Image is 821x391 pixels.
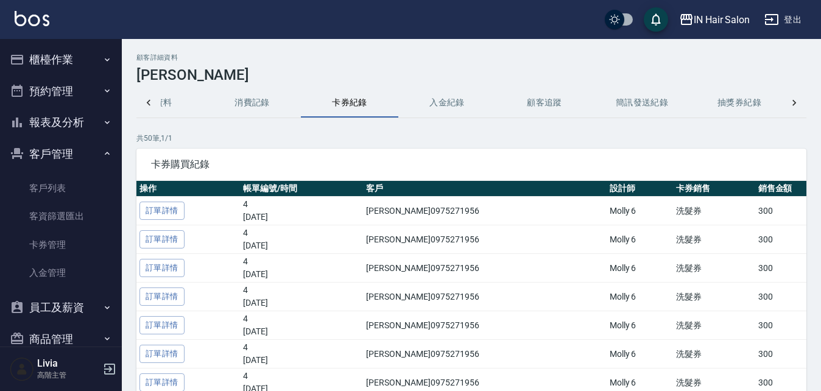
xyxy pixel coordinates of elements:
button: 櫃檯作業 [5,44,117,76]
td: [PERSON_NAME]0975271956 [363,225,607,254]
button: 商品管理 [5,323,117,355]
td: Molly 6 [607,340,674,368]
td: 洗髮券 [673,340,755,368]
a: 客資篩選匯出 [5,202,117,230]
td: 4 [240,283,362,311]
td: Molly 6 [607,225,674,254]
p: [DATE] [243,239,359,252]
button: 預約管理 [5,76,117,107]
td: 洗髮券 [673,197,755,225]
button: 抽獎券紀錄 [691,88,788,118]
td: [PERSON_NAME]0975271956 [363,340,607,368]
th: 帳單編號/時間 [240,181,362,197]
td: 洗髮券 [673,254,755,283]
h5: Livia [37,358,99,370]
div: IN Hair Salon [694,12,750,27]
a: 訂單詳情 [139,259,185,278]
button: 員工及薪資 [5,292,117,323]
button: 入金紀錄 [398,88,496,118]
td: [PERSON_NAME]0975271956 [363,197,607,225]
p: [DATE] [243,325,359,338]
td: [PERSON_NAME]0975271956 [363,283,607,311]
button: 報表及分析 [5,107,117,138]
p: [DATE] [243,297,359,309]
a: 訂單詳情 [139,316,185,335]
a: 入金管理 [5,259,117,287]
button: 客戶管理 [5,138,117,170]
td: [PERSON_NAME]0975271956 [363,311,607,340]
h3: [PERSON_NAME] [136,66,806,83]
p: 共 50 筆, 1 / 1 [136,133,806,144]
button: 簡訊發送紀錄 [593,88,691,118]
td: Molly 6 [607,197,674,225]
button: 顧客追蹤 [496,88,593,118]
th: 客戶 [363,181,607,197]
td: 4 [240,340,362,368]
td: 洗髮券 [673,225,755,254]
p: [DATE] [243,354,359,367]
a: 訂單詳情 [139,202,185,220]
p: [DATE] [243,211,359,224]
th: 設計師 [607,181,674,197]
a: 客戶列表 [5,174,117,202]
span: 卡券購買紀錄 [151,158,792,171]
td: Molly 6 [607,283,674,311]
td: 洗髮券 [673,311,755,340]
a: 訂單詳情 [139,230,185,249]
td: [PERSON_NAME]0975271956 [363,254,607,283]
a: 訂單詳情 [139,287,185,306]
img: Logo [15,11,49,26]
button: 消費記錄 [203,88,301,118]
td: Molly 6 [607,254,674,283]
h2: 顧客詳細資料 [136,54,806,62]
button: save [644,7,668,32]
td: 4 [240,311,362,340]
td: 4 [240,225,362,254]
p: 高階主管 [37,370,99,381]
button: 登出 [759,9,806,31]
img: Person [10,357,34,381]
td: 洗髮券 [673,283,755,311]
td: 4 [240,254,362,283]
a: 訂單詳情 [139,345,185,364]
td: Molly 6 [607,311,674,340]
p: [DATE] [243,268,359,281]
a: 卡券管理 [5,231,117,259]
th: 操作 [136,181,240,197]
button: IN Hair Salon [674,7,755,32]
th: 卡券銷售 [673,181,755,197]
td: 4 [240,197,362,225]
button: 卡券紀錄 [301,88,398,118]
